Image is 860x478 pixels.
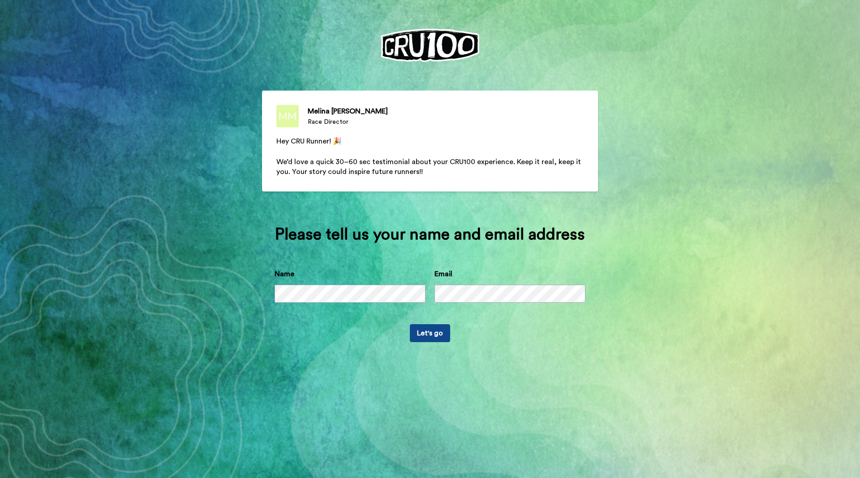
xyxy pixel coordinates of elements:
img: https://cdn.bonjoro.com/media/6c79d276-d84c-4003-aeea-1ecb696db234/38132e5f-2379-4553-9c8a-9cf97f... [381,29,479,62]
label: Name [275,269,294,279]
span: Hey CRU Runner! 🎉 [276,138,342,145]
div: Race Director [308,117,388,126]
div: Melina [PERSON_NAME] [308,106,388,117]
div: Please tell us your name and email address [275,226,585,243]
label: Email [434,269,452,279]
span: We’d love a quick 30–60 sec testimonial about your CRU100 experience. Keep it real, keep it you. ... [276,158,583,176]
img: Race Director [276,105,299,127]
button: Let's go [410,324,450,342]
